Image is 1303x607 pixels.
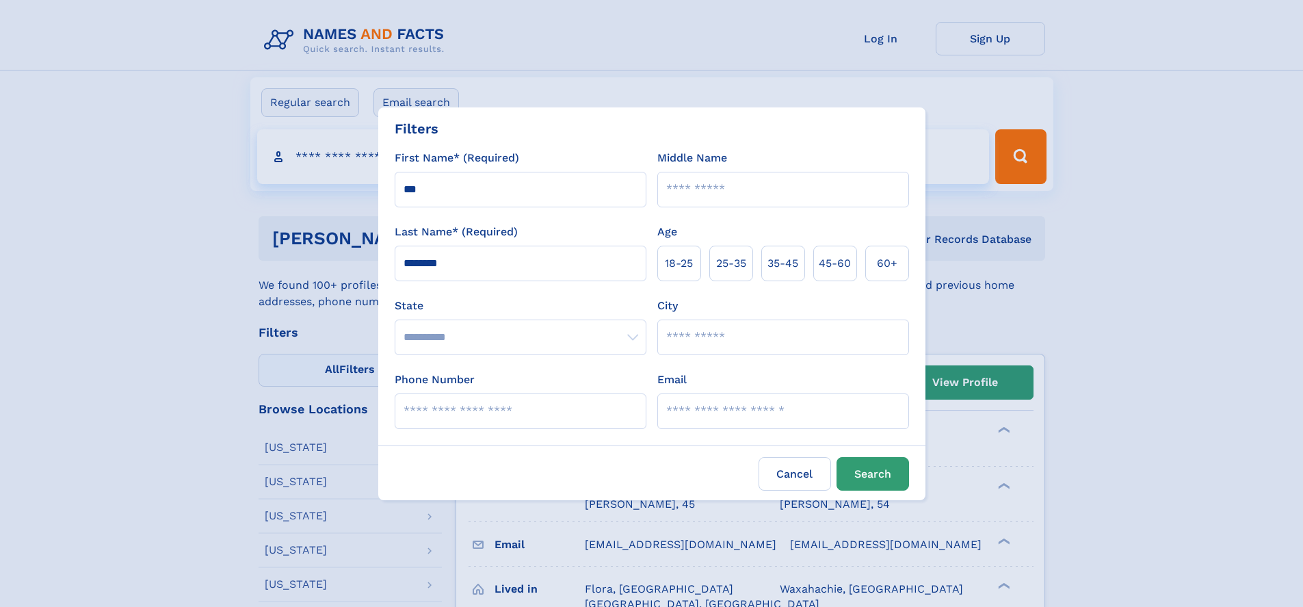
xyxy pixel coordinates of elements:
[837,457,909,491] button: Search
[819,255,851,272] span: 45‑60
[395,224,518,240] label: Last Name* (Required)
[395,118,438,139] div: Filters
[767,255,798,272] span: 35‑45
[759,457,831,491] label: Cancel
[395,372,475,388] label: Phone Number
[657,372,687,388] label: Email
[877,255,897,272] span: 60+
[665,255,693,272] span: 18‑25
[395,298,646,314] label: State
[657,224,677,240] label: Age
[657,298,678,314] label: City
[716,255,746,272] span: 25‑35
[657,150,727,166] label: Middle Name
[395,150,519,166] label: First Name* (Required)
